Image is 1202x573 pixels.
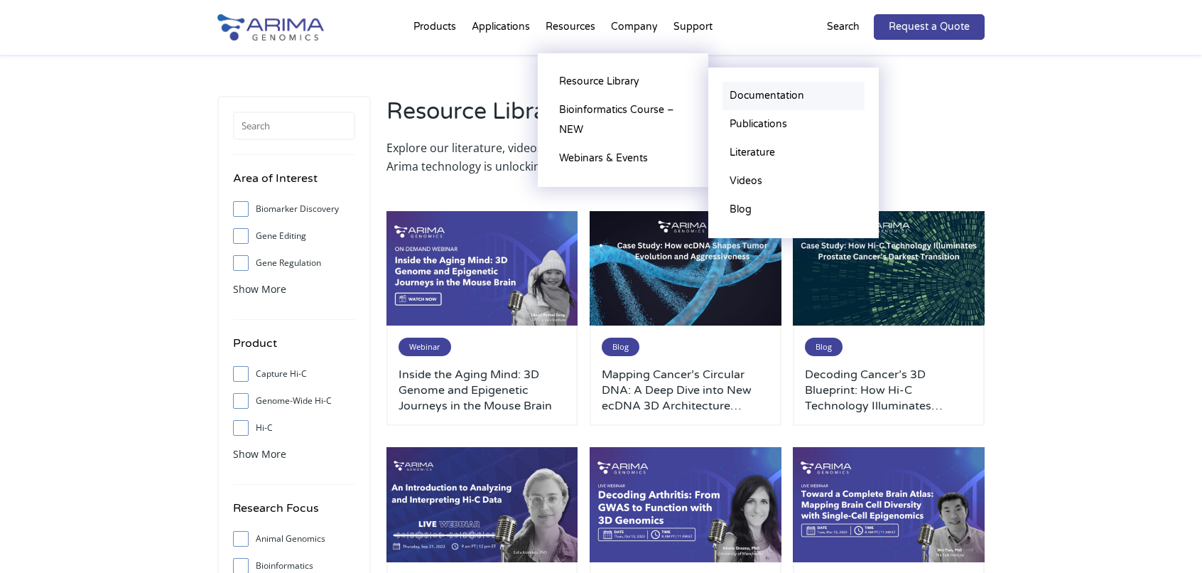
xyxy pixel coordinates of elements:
[386,211,578,326] img: Use-This-For-Webinar-Images-3-500x300.jpg
[722,167,865,196] a: Videos
[233,447,286,461] span: Show More
[793,211,985,326] img: Arima-March-Blog-Post-Banner-3-500x300.jpg
[233,112,355,140] input: Search
[233,528,355,550] label: Animal Genomics
[233,225,355,247] label: Gene Editing
[233,334,355,363] h4: Product
[399,338,451,356] span: Webinar
[552,144,694,173] a: Webinars & Events
[552,96,694,144] a: Bioinformatics Course – NEW
[233,363,355,385] label: Capture Hi-C
[233,417,355,439] label: Hi-C
[590,447,781,562] img: October-2023-Webinar-1-500x300.jpg
[233,390,355,412] label: Genome-Wide Hi-C
[827,18,860,36] p: Search
[552,68,694,96] a: Resource Library
[805,338,843,356] span: Blog
[233,198,355,220] label: Biomarker Discovery
[602,367,769,414] a: Mapping Cancer’s Circular DNA: A Deep Dive into New ecDNA 3D Architecture Research
[805,367,973,414] a: Decoding Cancer’s 3D Blueprint: How Hi-C Technology Illuminates [MEDICAL_DATA] Cancer’s Darkest T...
[233,499,355,528] h4: Research Focus
[399,367,566,414] a: Inside the Aging Mind: 3D Genome and Epigenetic Journeys in the Mouse Brain
[793,447,985,562] img: March-2024-Webinar-500x300.jpg
[233,169,355,198] h4: Area of Interest
[722,110,865,139] a: Publications
[874,14,985,40] a: Request a Quote
[722,82,865,110] a: Documentation
[722,139,865,167] a: Literature
[233,252,355,274] label: Gene Regulation
[386,447,578,562] img: Sep-2023-Webinar-500x300.jpg
[233,282,286,296] span: Show More
[386,96,678,139] h2: Resource Library
[217,14,324,41] img: Arima-Genomics-logo
[602,338,639,356] span: Blog
[590,211,781,326] img: Arima-March-Blog-Post-Banner-4-500x300.jpg
[722,196,865,224] a: Blog
[386,139,678,176] p: Explore our literature, videos, blogs to learn how Arima technology is unlocking new biological i...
